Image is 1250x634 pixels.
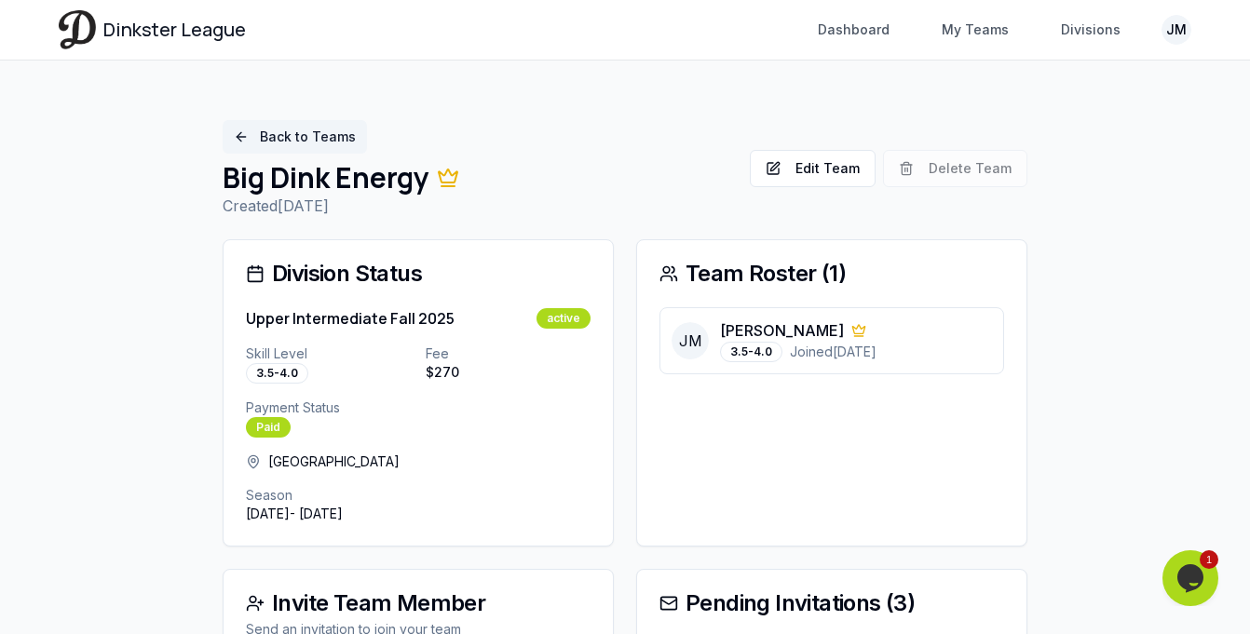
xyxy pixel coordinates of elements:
[246,363,308,384] div: 3.5-4.0
[246,344,411,363] p: Skill Level
[246,417,291,438] div: Paid
[426,363,591,382] p: $ 270
[246,398,591,417] p: Payment Status
[750,150,876,187] button: Edit Team
[223,120,367,154] a: Back to Teams
[246,505,591,523] p: [DATE] - [DATE]
[426,344,591,363] p: Fee
[720,342,782,362] div: 3.5-4.0
[246,486,591,505] p: Season
[246,263,591,285] div: Division Status
[1162,550,1222,606] iframe: chat widget
[223,195,735,217] p: Created [DATE]
[537,308,591,329] div: active
[672,322,709,359] span: JM
[807,13,901,47] a: Dashboard
[246,307,455,330] h3: Upper Intermediate Fall 2025
[268,452,400,471] span: [GEOGRAPHIC_DATA]
[1050,13,1132,47] a: Divisions
[59,10,96,48] img: Dinkster
[931,13,1020,47] a: My Teams
[659,263,1004,285] div: Team Roster ( 1 )
[59,10,246,48] a: Dinkster League
[223,161,735,195] h1: Big Dink Energy
[790,343,876,361] span: Joined [DATE]
[246,592,591,614] div: Invite Team Member
[103,17,246,43] span: Dinkster League
[1162,15,1191,45] button: JM
[720,319,844,342] p: [PERSON_NAME]
[659,592,1004,614] div: Pending Invitations ( 3 )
